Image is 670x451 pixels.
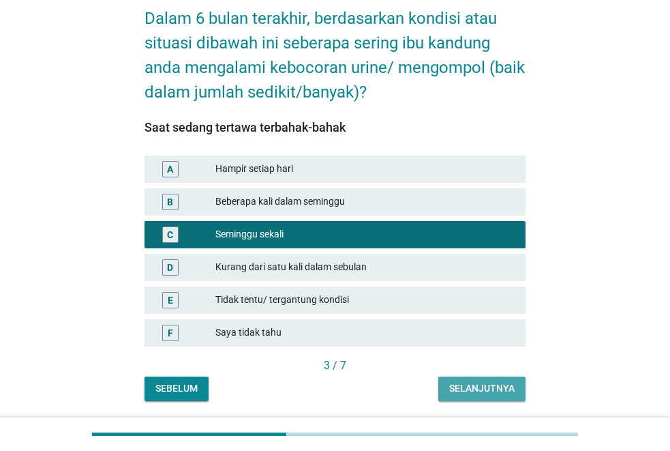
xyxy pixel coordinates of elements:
div: Beberapa kali dalam seminggu [215,194,515,210]
div: 3 / 7 [144,358,526,374]
div: B [167,194,173,209]
div: Saat sedang tertawa terbahak-bahak [144,118,526,136]
div: Hampir setiap hari [215,161,515,177]
div: Seminggu sekali [215,227,515,243]
div: Sebelum [155,381,198,396]
div: Saya tidak tahu [215,325,515,341]
div: Tidak tentu/ tergantung kondisi [215,292,515,308]
div: C [167,227,173,242]
div: A [167,162,173,176]
div: Selanjutnya [449,381,515,396]
button: Sebelum [144,377,209,401]
div: Kurang dari satu kali dalam sebulan [215,259,515,276]
div: E [168,293,173,307]
button: Selanjutnya [438,377,526,401]
div: D [167,260,173,274]
div: F [168,325,173,340]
